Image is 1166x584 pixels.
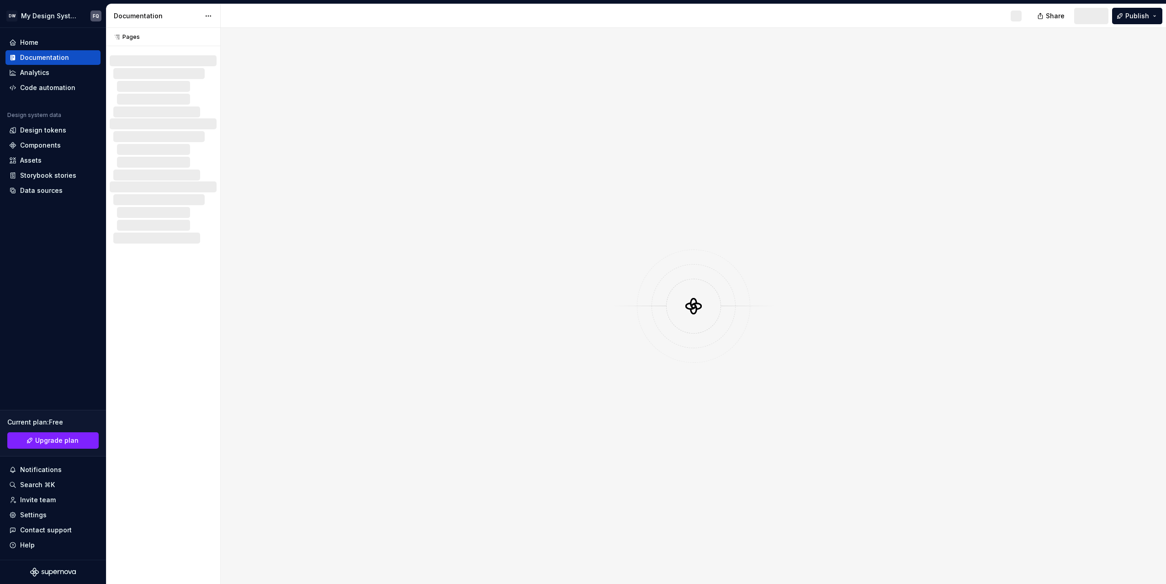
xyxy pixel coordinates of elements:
[5,523,101,537] button: Contact support
[20,465,62,474] div: Notifications
[20,156,42,165] div: Assets
[21,11,79,21] div: My Design System
[20,126,66,135] div: Design tokens
[20,495,56,504] div: Invite team
[93,12,99,20] div: FQ
[20,38,38,47] div: Home
[6,11,17,21] div: DW
[20,83,75,92] div: Code automation
[114,11,200,21] div: Documentation
[5,508,101,522] a: Settings
[20,541,35,550] div: Help
[1046,11,1065,21] span: Share
[20,526,72,535] div: Contact support
[2,6,104,26] button: DWMy Design SystemFQ
[5,168,101,183] a: Storybook stories
[20,480,55,489] div: Search ⌘K
[5,493,101,507] a: Invite team
[20,68,49,77] div: Analytics
[5,153,101,168] a: Assets
[20,186,63,195] div: Data sources
[5,35,101,50] a: Home
[5,462,101,477] button: Notifications
[5,138,101,153] a: Components
[7,418,99,427] div: Current plan : Free
[20,53,69,62] div: Documentation
[5,80,101,95] a: Code automation
[1112,8,1162,24] button: Publish
[5,183,101,198] a: Data sources
[1033,8,1071,24] button: Share
[110,33,140,41] div: Pages
[20,510,47,520] div: Settings
[7,432,99,449] a: Upgrade plan
[5,65,101,80] a: Analytics
[5,538,101,552] button: Help
[30,568,76,577] svg: Supernova Logo
[7,111,61,119] div: Design system data
[20,141,61,150] div: Components
[20,171,76,180] div: Storybook stories
[5,478,101,492] button: Search ⌘K
[1125,11,1149,21] span: Publish
[5,123,101,138] a: Design tokens
[35,436,79,445] span: Upgrade plan
[5,50,101,65] a: Documentation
